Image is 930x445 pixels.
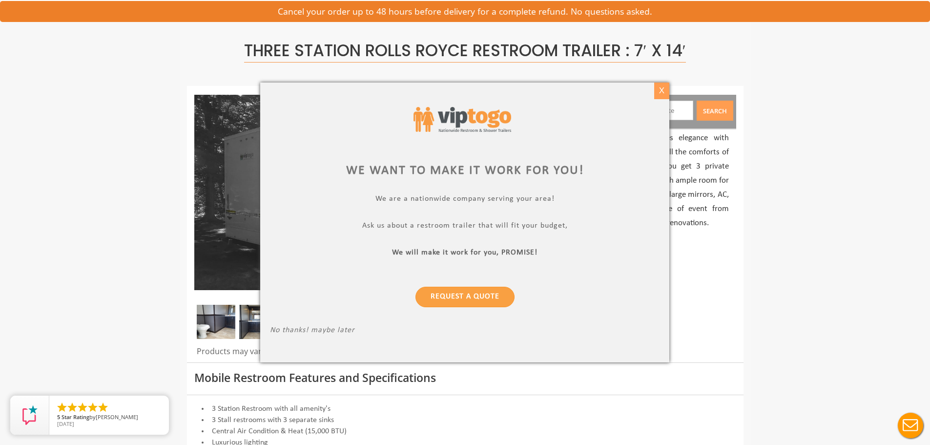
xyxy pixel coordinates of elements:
p: We are a nationwide company serving your area! [270,194,660,206]
li:  [97,402,109,413]
li:  [66,402,78,413]
div: We want to make it work for you! [270,162,660,180]
li:  [87,402,99,413]
span: by [57,414,161,421]
li:  [77,402,88,413]
img: viptogo logo [413,107,511,132]
span: 5 [57,413,60,421]
span: [PERSON_NAME] [96,413,138,421]
a: Request a Quote [415,287,515,307]
button: Live Chat [891,406,930,445]
img: Review Rating [20,405,40,425]
div: X [654,83,669,99]
p: Ask us about a restroom trailer that will fit your budget, [270,221,660,233]
b: We will make it work for you, PROMISE! [393,249,538,256]
span: Star Rating [62,413,89,421]
p: No thanks! maybe later [270,326,660,337]
li:  [56,402,68,413]
span: [DATE] [57,420,74,427]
